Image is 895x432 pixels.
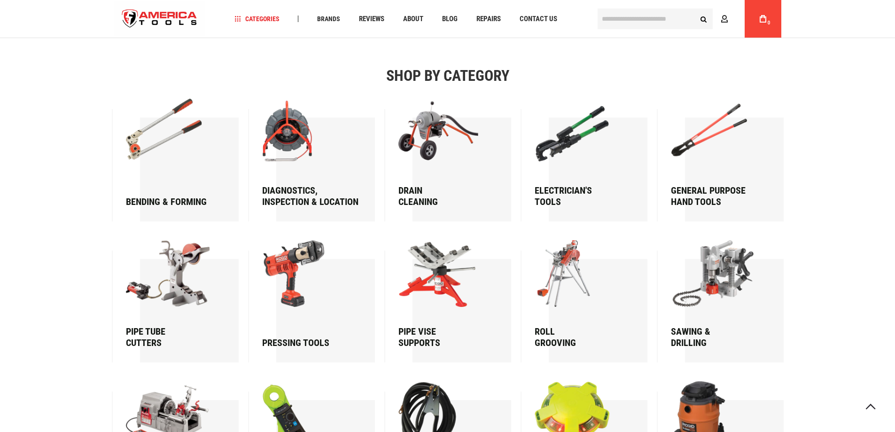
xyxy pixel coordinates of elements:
span: Reviews [359,16,384,23]
a: Blog [438,13,462,25]
a: Pressing Tools [262,240,352,348]
a: Repairs [472,13,505,25]
a: General PurposeHand Tools [671,99,761,207]
iframe: LiveChat chat widget [763,402,895,432]
a: Pipe TubeCutters [126,240,216,348]
a: Bending & forming [126,99,216,207]
a: DrainCleaning [398,99,489,207]
span: 0 [768,20,770,25]
div: Bending & forming [126,196,216,207]
a: store logo [114,1,205,37]
div: Shop by category [112,67,784,85]
a: About [399,13,428,25]
div: Pipe Vise Supports [398,326,489,348]
a: Categories [230,13,284,25]
a: Reviews [355,13,389,25]
a: Electrician'sTools [535,99,625,207]
a: RollGrooving [535,240,625,348]
a: Contact Us [515,13,561,25]
span: About [403,16,423,23]
div: Diagnostics, Inspection & Location [262,185,360,207]
span: Repairs [476,16,501,23]
span: Categories [234,16,280,22]
a: Pipe ViseSupports [398,240,489,348]
span: Contact Us [520,16,557,23]
div: Pipe Tube Cutters [126,326,216,348]
span: Blog [442,16,458,23]
div: Drain Cleaning [398,185,489,207]
div: Electrician's Tools [535,185,625,207]
a: Diagnostics, Inspection & Location [262,99,360,207]
div: Sawing & Drilling [671,326,761,348]
a: Brands [313,13,344,25]
div: General Purpose Hand Tools [671,185,761,207]
span: Brands [317,16,340,22]
div: Pressing Tools [262,337,352,348]
img: America Tools [114,1,205,37]
a: Sawing &Drilling [671,240,761,348]
button: Search [695,10,713,28]
div: Roll Grooving [535,326,625,348]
